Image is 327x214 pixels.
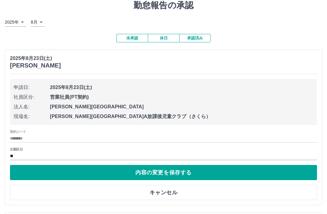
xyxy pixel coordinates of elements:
button: 内容の変更を保存する [10,165,317,180]
label: 契約コード [10,130,26,134]
p: 2025年8月23日(土) [10,55,61,62]
button: 承認済み [179,34,211,42]
span: 2025年8月23日(土) [50,84,313,91]
div: 8月 [31,18,45,27]
span: [PERSON_NAME][GEOGRAPHIC_DATA] [50,103,313,110]
span: 現場名: [14,113,50,120]
span: [PERSON_NAME][GEOGRAPHIC_DATA]A放課後児童クラブ（さくら） [50,113,313,120]
div: 2025年 [5,18,26,27]
button: 未承認 [116,34,148,42]
h3: [PERSON_NAME] [10,62,61,69]
button: 休日 [148,34,179,42]
span: 営業社員(PT契約) [50,94,313,101]
label: 出勤区分 [10,147,23,152]
button: キャンセル [10,185,317,200]
span: 社員区分: [14,94,50,101]
span: 法人名: [14,103,50,110]
span: 申請日: [14,84,50,91]
h1: 勤怠報告の承認 [5,0,322,11]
